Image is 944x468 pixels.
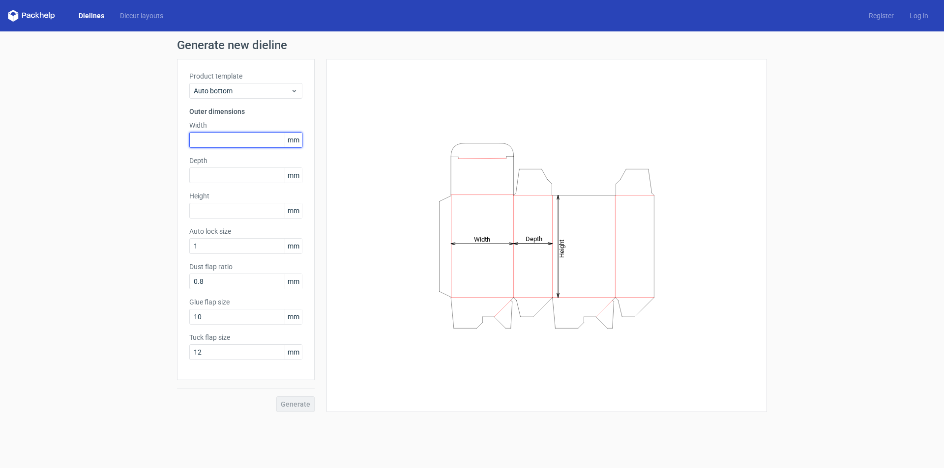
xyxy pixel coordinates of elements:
[285,345,302,359] span: mm
[285,168,302,183] span: mm
[189,156,302,165] label: Depth
[71,11,112,21] a: Dielines
[177,39,767,51] h1: Generate new dieline
[285,133,302,147] span: mm
[112,11,171,21] a: Diecut layouts
[474,235,490,243] tspan: Width
[861,11,902,21] a: Register
[526,235,542,243] tspan: Depth
[189,107,302,116] h3: Outer dimensions
[189,262,302,272] label: Dust flap ratio
[285,203,302,218] span: mm
[558,239,565,257] tspan: Height
[285,274,302,289] span: mm
[189,332,302,342] label: Tuck flap size
[902,11,936,21] a: Log in
[285,239,302,253] span: mm
[189,191,302,201] label: Height
[189,71,302,81] label: Product template
[285,309,302,324] span: mm
[189,226,302,236] label: Auto lock size
[189,297,302,307] label: Glue flap size
[194,86,291,96] span: Auto bottom
[189,120,302,130] label: Width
